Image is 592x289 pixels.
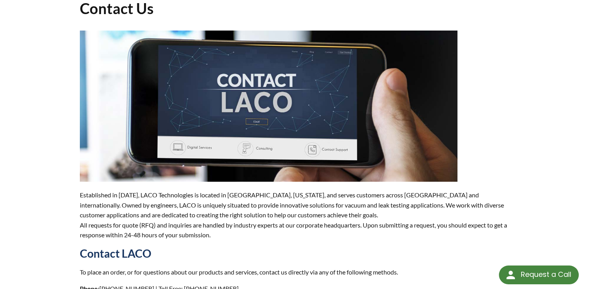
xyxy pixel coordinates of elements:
[80,247,151,260] strong: Contact LACO
[80,190,512,240] p: Established in [DATE], LACO Technologies is located in [GEOGRAPHIC_DATA], [US_STATE], and serves ...
[80,267,512,277] p: To place an order, or for questions about our products and services, contact us directly via any ...
[504,269,517,281] img: round button
[80,31,457,182] img: ContactUs.jpg
[499,266,579,284] div: Request a Call
[520,266,571,284] div: Request a Call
